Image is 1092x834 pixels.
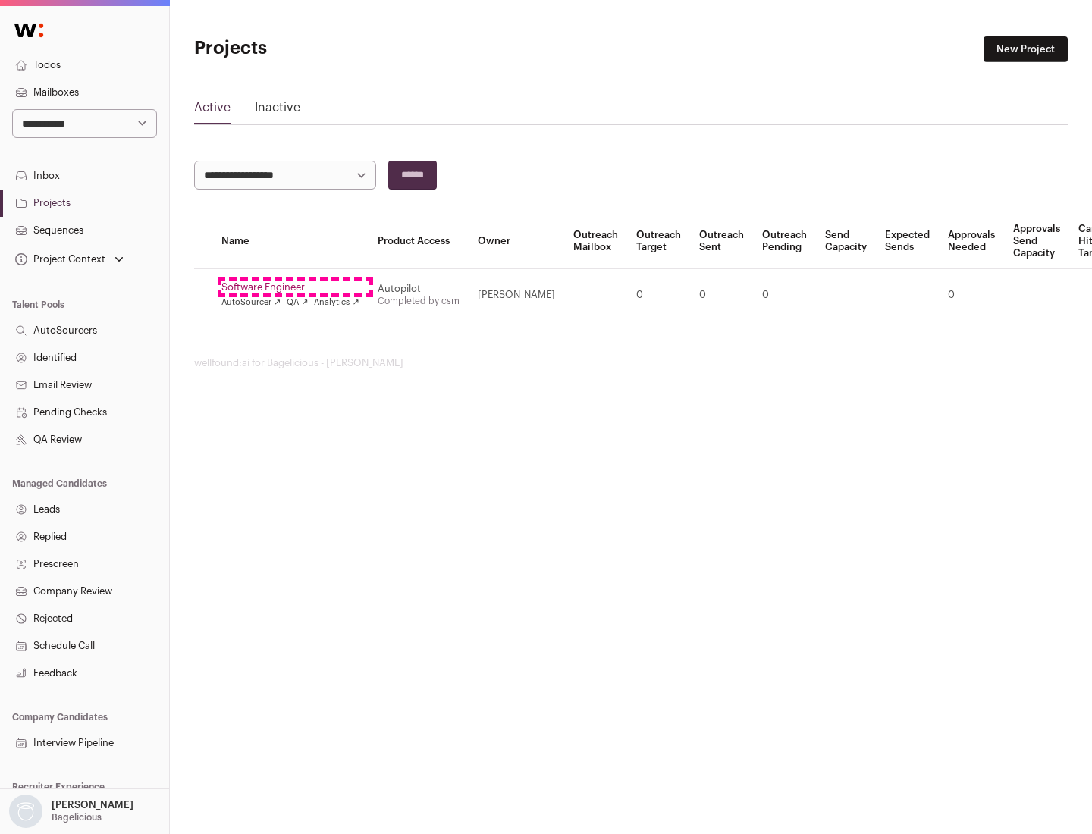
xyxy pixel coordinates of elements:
[314,296,359,309] a: Analytics ↗
[753,214,816,269] th: Outreach Pending
[255,99,300,123] a: Inactive
[1004,214,1069,269] th: Approvals Send Capacity
[984,36,1068,62] a: New Project
[469,214,564,269] th: Owner
[12,253,105,265] div: Project Context
[564,214,627,269] th: Outreach Mailbox
[221,281,359,293] a: Software Engineer
[753,269,816,321] td: 0
[690,269,753,321] td: 0
[378,296,460,306] a: Completed by csm
[939,214,1004,269] th: Approvals Needed
[194,99,231,123] a: Active
[194,357,1068,369] footer: wellfound:ai for Bagelicious - [PERSON_NAME]
[6,15,52,45] img: Wellfound
[12,249,127,270] button: Open dropdown
[369,214,469,269] th: Product Access
[469,269,564,321] td: [PERSON_NAME]
[9,795,42,828] img: nopic.png
[6,795,136,828] button: Open dropdown
[212,214,369,269] th: Name
[221,296,281,309] a: AutoSourcer ↗
[194,36,485,61] h1: Projects
[52,811,102,823] p: Bagelicious
[627,214,690,269] th: Outreach Target
[876,214,939,269] th: Expected Sends
[816,214,876,269] th: Send Capacity
[52,799,133,811] p: [PERSON_NAME]
[690,214,753,269] th: Outreach Sent
[627,269,690,321] td: 0
[287,296,308,309] a: QA ↗
[378,283,460,295] div: Autopilot
[939,269,1004,321] td: 0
